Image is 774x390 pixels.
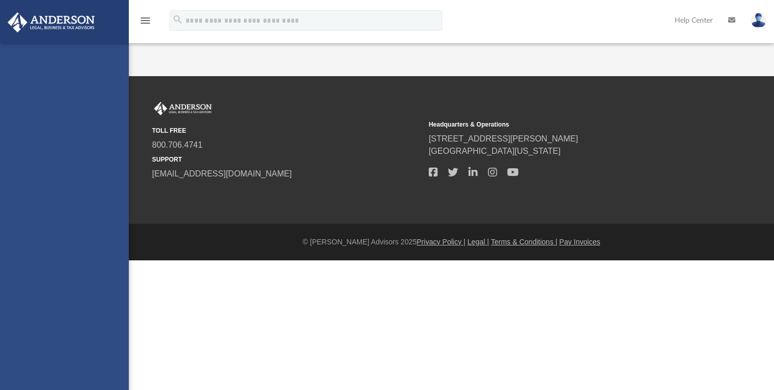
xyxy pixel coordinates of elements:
div: © [PERSON_NAME] Advisors 2025 [129,237,774,247]
a: 800.706.4741 [152,140,203,149]
small: TOLL FREE [152,126,422,135]
small: Headquarters & Operations [429,120,698,129]
i: menu [139,14,152,27]
a: Pay Invoices [559,238,600,246]
a: Legal | [467,238,489,246]
img: User Pic [751,13,766,28]
a: [STREET_ADDRESS][PERSON_NAME] [429,134,578,143]
img: Anderson Advisors Platinum Portal [5,12,98,32]
i: search [172,14,183,25]
a: Terms & Conditions | [491,238,558,246]
a: [GEOGRAPHIC_DATA][US_STATE] [429,147,561,155]
a: menu [139,20,152,27]
a: [EMAIL_ADDRESS][DOMAIN_NAME] [152,169,292,178]
a: Privacy Policy | [417,238,466,246]
img: Anderson Advisors Platinum Portal [152,102,214,115]
small: SUPPORT [152,155,422,164]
